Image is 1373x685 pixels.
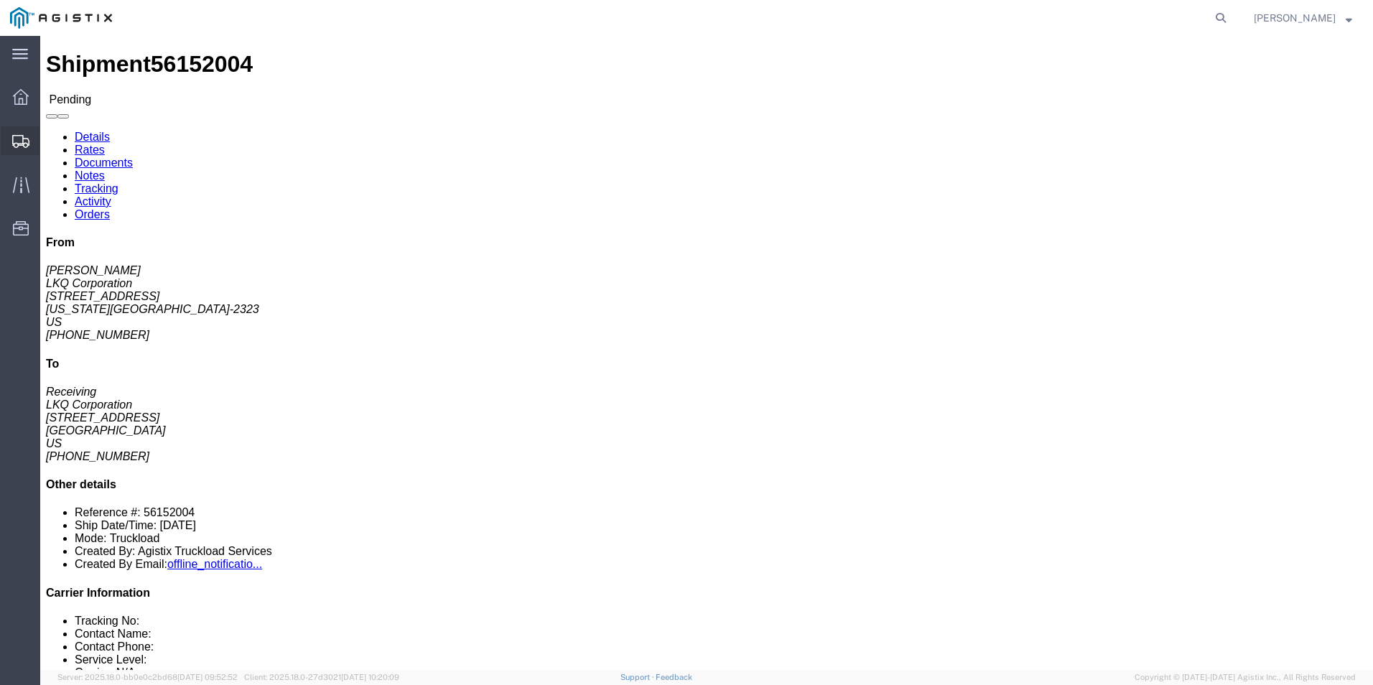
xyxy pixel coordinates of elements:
iframe: FS Legacy Container [40,36,1373,670]
a: Feedback [656,673,692,681]
span: Corey Keys [1254,10,1336,26]
span: [DATE] 10:20:09 [341,673,399,681]
span: [DATE] 09:52:52 [177,673,238,681]
span: Copyright © [DATE]-[DATE] Agistix Inc., All Rights Reserved [1135,671,1356,684]
button: [PERSON_NAME] [1253,9,1353,27]
span: Client: 2025.18.0-27d3021 [244,673,399,681]
a: Support [620,673,656,681]
span: Server: 2025.18.0-bb0e0c2bd68 [57,673,238,681]
img: logo [10,7,112,29]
